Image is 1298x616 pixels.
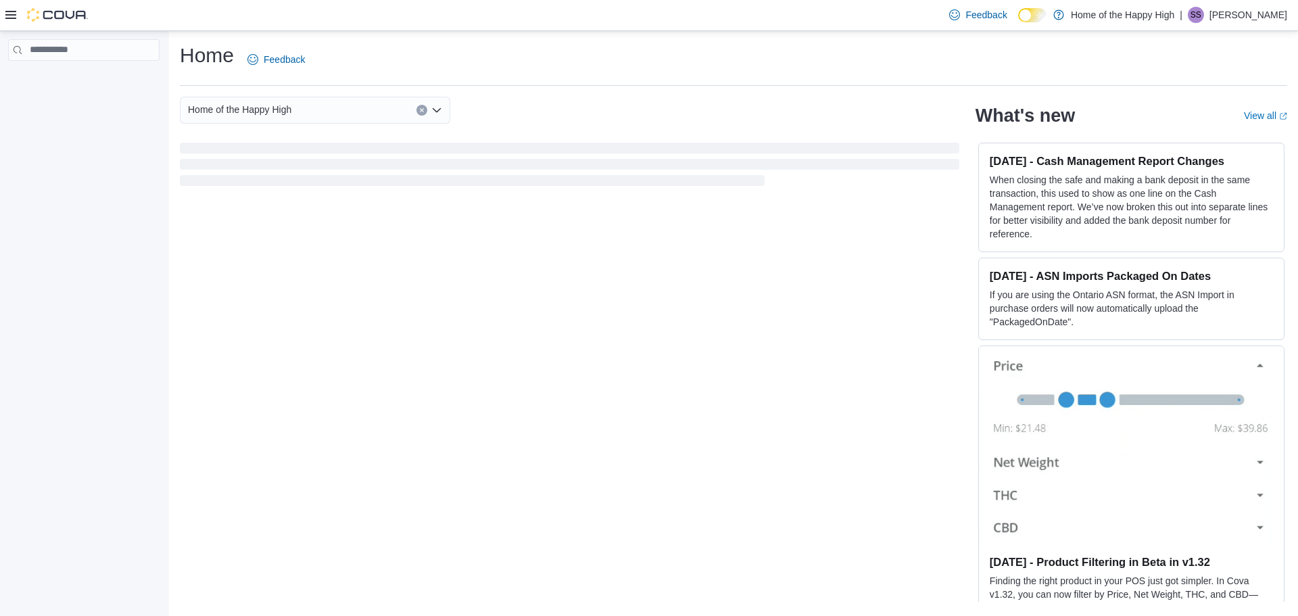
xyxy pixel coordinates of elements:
p: Home of the Happy High [1071,7,1174,23]
button: Open list of options [431,105,442,116]
h3: [DATE] - Product Filtering in Beta in v1.32 [990,555,1273,569]
p: [PERSON_NAME] [1209,7,1287,23]
p: If you are using the Ontario ASN format, the ASN Import in purchase orders will now automatically... [990,288,1273,329]
p: | [1180,7,1182,23]
span: Loading [180,145,959,189]
span: Dark Mode [1018,22,1019,23]
span: Feedback [965,8,1007,22]
h3: [DATE] - ASN Imports Packaged On Dates [990,269,1273,283]
span: Feedback [264,53,305,66]
p: When closing the safe and making a bank deposit in the same transaction, this used to show as one... [990,173,1273,241]
img: Cova [27,8,88,22]
span: SS [1191,7,1201,23]
input: Dark Mode [1018,8,1047,22]
h2: What's new [976,105,1075,126]
a: Feedback [944,1,1012,28]
h3: [DATE] - Cash Management Report Changes [990,154,1273,168]
button: Clear input [416,105,427,116]
span: Home of the Happy High [188,101,291,118]
div: Savanna Sturm [1188,7,1204,23]
a: View allExternal link [1244,110,1287,121]
a: Feedback [242,46,310,73]
svg: External link [1279,112,1287,120]
nav: Complex example [8,64,160,96]
h1: Home [180,42,234,69]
